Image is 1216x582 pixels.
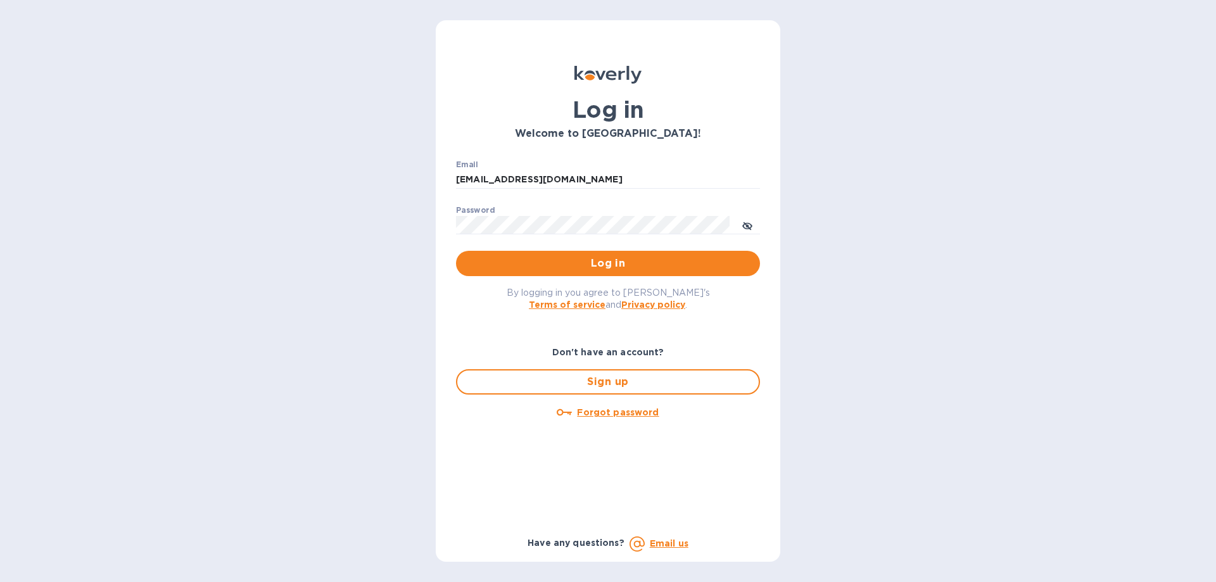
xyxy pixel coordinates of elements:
[456,206,495,214] label: Password
[456,96,760,123] h1: Log in
[735,212,760,237] button: toggle password visibility
[507,288,710,310] span: By logging in you agree to [PERSON_NAME]'s and .
[621,300,685,310] a: Privacy policy
[456,369,760,395] button: Sign up
[467,374,749,389] span: Sign up
[528,538,624,548] b: Have any questions?
[466,256,750,271] span: Log in
[574,66,642,84] img: Koverly
[529,300,605,310] a: Terms of service
[456,251,760,276] button: Log in
[577,407,659,417] u: Forgot password
[456,128,760,140] h3: Welcome to [GEOGRAPHIC_DATA]!
[552,347,664,357] b: Don't have an account?
[456,161,478,168] label: Email
[650,538,688,548] a: Email us
[456,170,760,189] input: Enter email address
